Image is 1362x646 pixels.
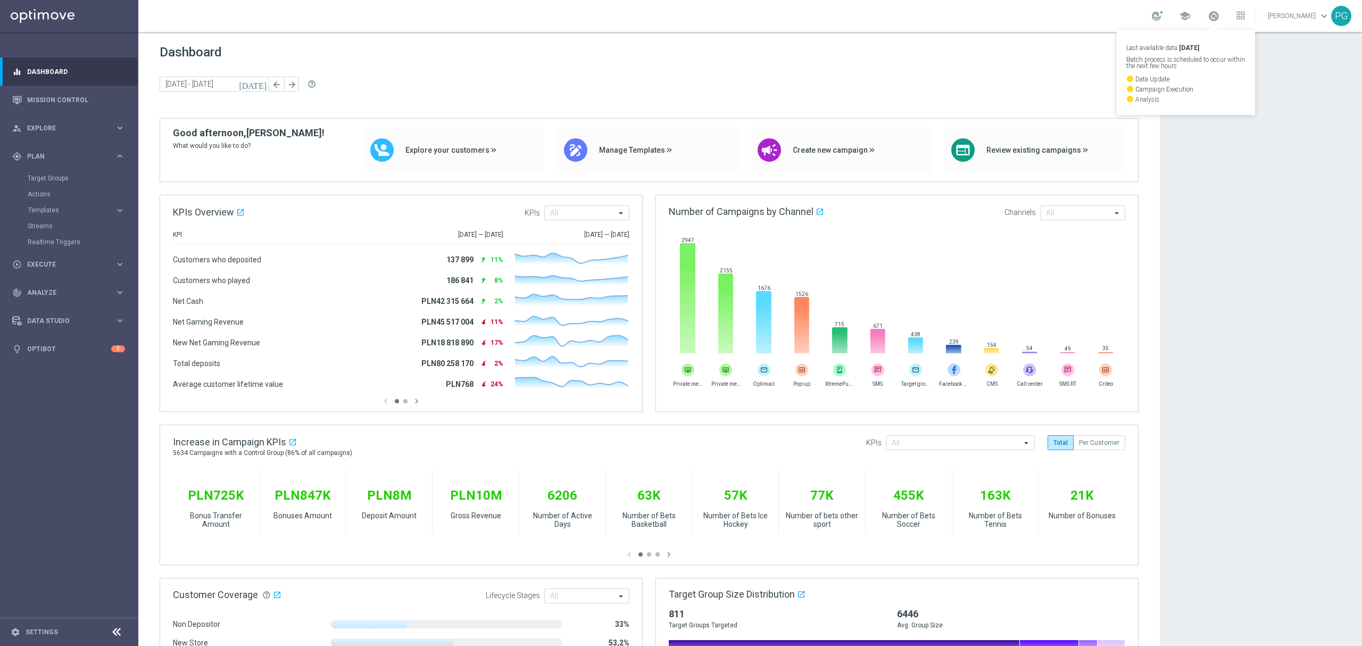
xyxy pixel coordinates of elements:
[1179,10,1191,22] span: school
[28,238,111,246] a: Realtime Triggers
[12,288,115,297] div: Analyze
[28,170,137,186] div: Target Groups
[115,123,125,133] i: keyboard_arrow_right
[12,57,125,86] div: Dashboard
[12,68,126,76] button: equalizer Dashboard
[28,218,137,234] div: Streams
[28,174,111,183] a: Target Groups
[12,317,126,325] button: Data Studio keyboard_arrow_right
[27,261,115,268] span: Execute
[115,205,125,216] i: keyboard_arrow_right
[27,335,111,363] a: Optibot
[12,96,126,104] button: Mission Control
[27,86,125,114] a: Mission Control
[12,344,22,354] i: lightbulb
[28,207,104,213] span: Templates
[111,345,125,352] div: 2
[27,289,115,296] span: Analyze
[27,153,115,160] span: Plan
[28,202,137,218] div: Templates
[11,627,20,637] i: settings
[1126,95,1245,103] p: Analysis
[1126,75,1245,82] p: Data Update
[26,629,58,635] a: Settings
[1126,56,1245,69] p: Batch process is scheduled to occur within the next few hours
[12,123,115,133] div: Explore
[28,207,115,213] div: Templates
[1126,85,1134,93] i: watch_later
[1126,75,1134,82] i: watch_later
[1267,8,1331,24] a: [PERSON_NAME]keyboard_arrow_down
[115,151,125,161] i: keyboard_arrow_right
[1318,10,1330,22] span: keyboard_arrow_down
[12,260,22,269] i: play_circle_outline
[1179,44,1199,52] strong: [DATE]
[12,67,22,77] i: equalizer
[12,152,22,161] i: gps_fixed
[28,222,111,230] a: Streams
[1126,45,1245,51] p: Last available data:
[12,152,115,161] div: Plan
[12,86,125,114] div: Mission Control
[12,260,126,269] button: play_circle_outline Execute keyboard_arrow_right
[12,335,125,363] div: Optibot
[28,186,137,202] div: Actions
[1126,95,1134,103] i: watch_later
[115,287,125,297] i: keyboard_arrow_right
[1207,8,1220,25] a: Last available data:[DATE] Batch process is scheduled to occur within the next few hours watch_la...
[12,316,115,326] div: Data Studio
[12,260,115,269] div: Execute
[12,288,22,297] i: track_changes
[27,125,115,131] span: Explore
[1126,85,1245,93] p: Campaign Execution
[12,288,126,297] button: track_changes Analyze keyboard_arrow_right
[27,318,115,324] span: Data Studio
[28,190,111,198] a: Actions
[28,234,137,250] div: Realtime Triggers
[115,316,125,326] i: keyboard_arrow_right
[27,57,125,86] a: Dashboard
[115,259,125,269] i: keyboard_arrow_right
[12,124,126,132] button: person_search Explore keyboard_arrow_right
[12,345,126,353] button: lightbulb Optibot 2
[28,206,126,214] button: Templates keyboard_arrow_right
[12,152,126,161] button: gps_fixed Plan keyboard_arrow_right
[1331,6,1351,26] div: PG
[12,123,22,133] i: person_search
